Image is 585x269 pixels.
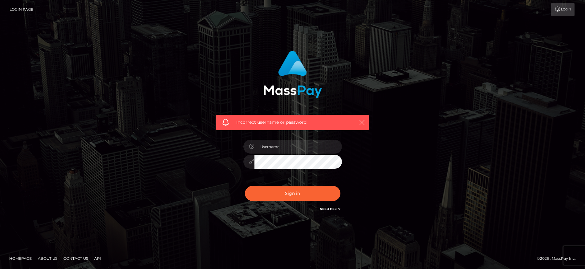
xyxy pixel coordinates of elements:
[320,207,340,211] a: Need Help?
[537,255,580,262] div: © 2025 , MassPay Inc.
[7,254,34,263] a: Homepage
[254,140,342,154] input: Username...
[61,254,91,263] a: Contact Us
[245,186,340,201] button: Sign in
[10,3,33,16] a: Login Page
[551,3,575,16] a: Login
[35,254,60,263] a: About Us
[263,51,322,98] img: MassPay Login
[92,254,104,263] a: API
[236,119,349,126] span: Incorrect username or password.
